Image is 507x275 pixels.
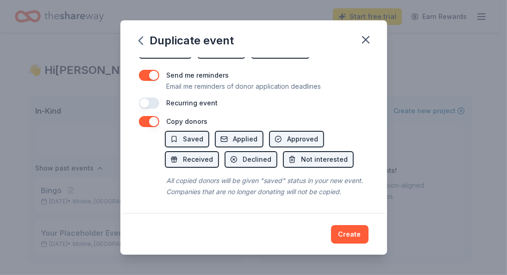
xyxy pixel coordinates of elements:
span: Approved [288,134,319,145]
div: Duplicate event [139,33,234,48]
div: All copied donors will be given "saved" status in your new event. Companies that are no longer do... [165,173,369,199]
span: Applied [233,134,258,145]
label: Copy donors [167,117,208,125]
span: Not interested [301,154,348,165]
span: Received [183,154,213,165]
button: Applied [215,131,263,147]
label: Send me reminders [167,71,229,79]
button: Not interested [283,151,354,168]
button: Approved [269,131,324,147]
label: Recurring event [167,99,218,107]
span: Declined [243,154,272,165]
button: Create [331,225,369,244]
button: Saved [165,131,209,147]
button: Received [165,151,219,168]
p: Email me reminders of donor application deadlines [167,81,321,92]
button: Declined [225,151,277,168]
span: Saved [183,134,204,145]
